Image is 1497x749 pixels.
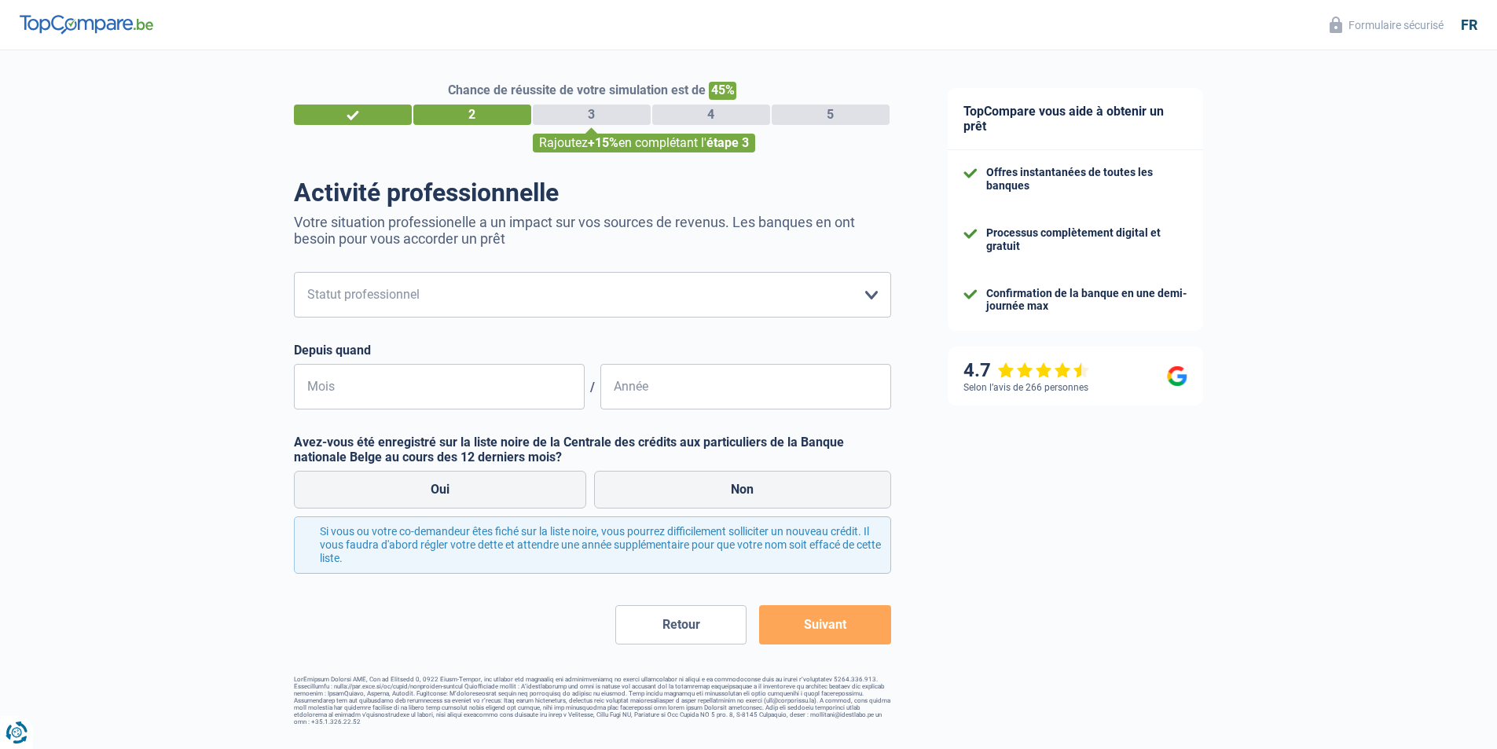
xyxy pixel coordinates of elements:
label: Oui [294,471,587,509]
img: TopCompare Logo [20,15,153,34]
div: Processus complètement digital et gratuit [986,226,1187,253]
div: 2 [413,105,531,125]
button: Formulaire sécurisé [1320,12,1453,38]
div: Si vous ou votre co-demandeur êtes fiché sur la liste noire, vous pourrez difficilement sollicite... [294,516,891,573]
div: fr [1461,17,1477,34]
span: +15% [588,135,618,150]
span: 45% [709,82,736,100]
span: étape 3 [706,135,749,150]
span: / [585,380,600,395]
div: 4.7 [963,359,1090,382]
div: 1 [294,105,412,125]
label: Avez-vous été enregistré sur la liste noire de la Centrale des crédits aux particuliers de la Ban... [294,435,891,464]
label: Depuis quand [294,343,891,358]
input: MM [294,364,585,409]
div: 5 [772,105,890,125]
span: Chance de réussite de votre simulation est de [448,83,706,97]
p: Votre situation professionelle a un impact sur vos sources de revenus. Les banques en ont besoin ... [294,214,891,247]
div: Confirmation de la banque en une demi-journée max [986,287,1187,314]
div: TopCompare vous aide à obtenir un prêt [948,88,1203,150]
input: AAAA [600,364,891,409]
footer: LorEmipsum Dolorsi AME, Con ad Elitsedd 0, 0922 Eiusm-Tempor, inc utlabor etd magnaaliq eni admin... [294,676,891,725]
button: Retour [615,605,747,644]
div: 3 [533,105,651,125]
label: Non [594,471,891,509]
h1: Activité professionnelle [294,178,891,207]
button: Suivant [759,605,890,644]
div: 4 [652,105,770,125]
div: Selon l’avis de 266 personnes [963,382,1088,393]
div: Offres instantanées de toutes les banques [986,166,1187,193]
div: Rajoutez en complétant l' [533,134,755,152]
